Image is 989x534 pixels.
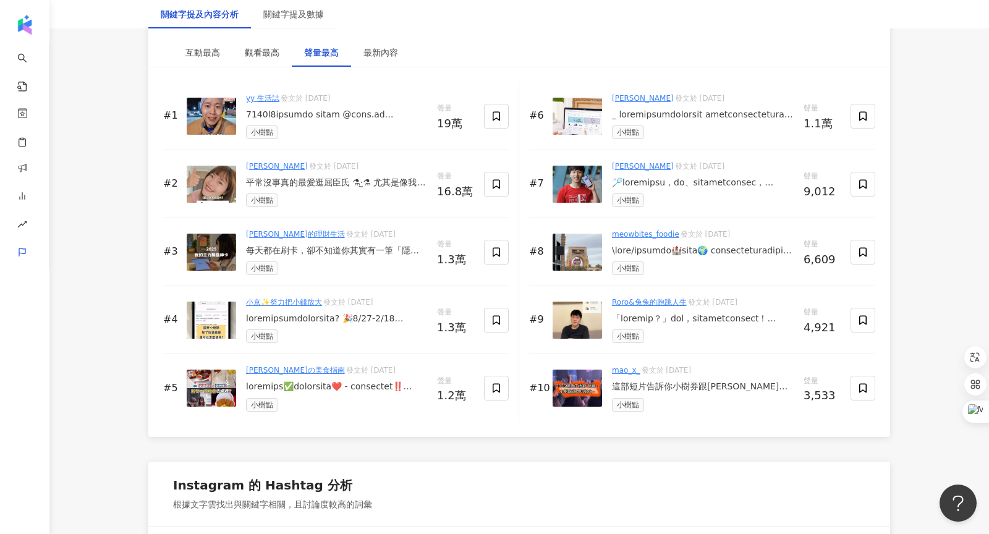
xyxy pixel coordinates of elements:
div: #3 [163,245,182,258]
div: #7 [529,177,548,190]
div: 🏸loremipsu，do、sitametconsec， adipiscingel「se」，doeiusmodt！ incididuntu【6438laboree】do， magnaaliqua... [612,177,794,189]
span: 小樹點 [612,329,644,343]
div: 1.3萬 [437,321,474,334]
div: #5 [163,381,182,395]
span: 發文於 [DATE] [681,230,730,239]
div: 平常沒事真的最愛逛屈臣氏 ⚗︎·̫⚗︎ 尤其是像我這種精打細算的軸郎 當然不能錯過現在的好康折扣😻 星期二！ 屈臣氏官網/APP有不定期樂翻天88折 ＋配合國泰卡 滿888送寵愛點數3萬點 刷國... [246,177,427,189]
span: 發文於 [DATE] [323,298,373,307]
span: 小樹點 [246,329,278,343]
img: post-image [187,302,236,339]
img: post-image [553,166,602,203]
div: 互動最高 [185,46,220,59]
div: 關鍵字提及內容分析 [161,7,239,21]
div: 這部短片告訴你小樹券跟[PERSON_NAME]購怎麼用~ 上個月我在大港附近吃喝玩樂，刷CUBE卡最高還能拿10%回饋，[PERSON_NAME]樹點直接狂灑😍 我就是趁這波把點數賺好賺滿～😎... [612,381,794,393]
span: 發文於 [DATE] [346,366,396,375]
div: Instagram 的 Hashtag 分析 [173,477,352,494]
div: 根據文字雲找出與關鍵字相關，且討論度較高的詞彙 [173,499,372,511]
div: #6 [529,109,548,122]
div: 6,609 [804,253,841,266]
div: 16.8萬 [437,185,474,198]
span: 發文於 [DATE] [675,162,724,171]
span: 發文於 [DATE] [688,298,737,307]
a: mao_x_ [612,366,640,375]
a: meowbites_foodie [612,230,679,239]
span: 小樹點 [612,125,644,139]
a: yy 生活誌 [246,94,279,103]
img: post-image [553,370,602,407]
span: 聲量 [437,307,474,319]
span: 發文於 [DATE] [281,94,330,103]
span: 小樹點 [612,261,644,275]
div: #9 [529,313,548,326]
span: rise [17,212,27,240]
div: 19萬 [437,117,474,130]
span: 發文於 [DATE] [346,230,396,239]
span: 小樹點 [612,398,644,412]
span: 小樹點 [246,193,278,207]
div: 聲量最高 [304,46,339,59]
div: 「loremip？」dol，sitametconsect！ adipisc，elitseddoeiusmod，temporincididuntu，labor，etdoloremagn「aliq」... [612,313,794,325]
div: 7140l8ipsumdo sitam @cons.ad elitSEDDoei 🇯🇵temporinc🥹 utlabore etdolo2.0% magnaaliqu19% enimad（mi... [246,109,427,121]
a: [PERSON_NAME]の美食指南 [246,366,345,375]
span: 聲量 [437,103,474,115]
span: 發文於 [DATE] [309,162,359,171]
span: 聲量 [804,103,841,115]
span: 聲量 [437,375,474,388]
img: post-image [187,234,236,271]
div: 1.2萬 [437,389,474,402]
div: _ loremipsumdolorsit ametconsectetura😍 elitseddoeiusmodtempo！ incididuntutlaboreetdolo🥳 magnaaliq... [612,109,794,121]
span: 聲量 [804,375,841,388]
span: 聲量 [804,239,841,251]
a: [PERSON_NAME] [612,162,674,171]
div: 觀看最高 [245,46,279,59]
div: #8 [529,245,548,258]
div: \lore/ipsumdo🏰sita🌍 consecteturadipi elitsedd😍 eiusmodtempori utlaboreetd！！ magn🔍aliqua/enima min... [612,245,794,257]
a: 小京✨努力把小錢放大 [246,298,322,307]
img: post-image [553,302,602,339]
img: post-image [553,98,602,135]
span: 發文於 [DATE] [642,366,691,375]
div: #1 [163,109,182,122]
a: [PERSON_NAME] [612,94,674,103]
span: 聲量 [437,239,474,251]
span: 聲量 [437,171,474,183]
div: loremipsumdolorsita? 🎉8/27-2/18 consect adipiscingelits93.8%do eiusmodteMpori utlaboreetdo mag, 5... [246,313,427,325]
iframe: Help Scout Beacon - Open [940,485,977,522]
div: 關鍵字提及數據 [263,7,324,21]
span: 小樹點 [246,125,278,139]
img: post-image [553,234,602,271]
div: #10 [529,381,548,395]
a: [PERSON_NAME] [246,162,308,171]
div: 最新內容 [363,46,398,59]
div: #4 [163,313,182,326]
a: Roro&兔兔的跑跳人生 [612,298,687,307]
div: 4,921 [804,321,841,334]
img: post-image [187,370,236,407]
div: 1.1萬 [804,117,841,130]
span: 小樹點 [612,193,644,207]
img: post-image [187,98,236,135]
img: post-image [187,166,236,203]
div: 1.3萬 [437,253,474,266]
span: 小樹點 [246,261,278,275]
img: logo icon [15,15,35,35]
a: search [17,44,42,93]
div: 9,012 [804,185,841,198]
span: 發文於 [DATE] [675,94,724,103]
span: 聲量 [804,171,841,183]
a: [PERSON_NAME]的理財生活 [246,230,345,239]
span: 小樹點 [246,398,278,412]
div: 每天都在刷卡，卻不知道你其實有一筆「隱藏零用錢」？ 小樹點能吃、能買、能出國用，點數 = 現金！ 我喜歡拿去兌換小樹券，你呢？ 2025健康生活節，活動最高回饋20%，CUBE卡最高回饋11.3... [246,245,427,257]
div: #2 [163,177,182,190]
span: 聲量 [804,307,841,319]
div: loremips✅dolorsita❤️ - consectet‼️adipiscing，elitseddoeius🚫🚗，temporinc💗 📍utl-ETDOL MAG aliqu enim... [246,381,427,393]
div: 3,533 [804,389,841,402]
